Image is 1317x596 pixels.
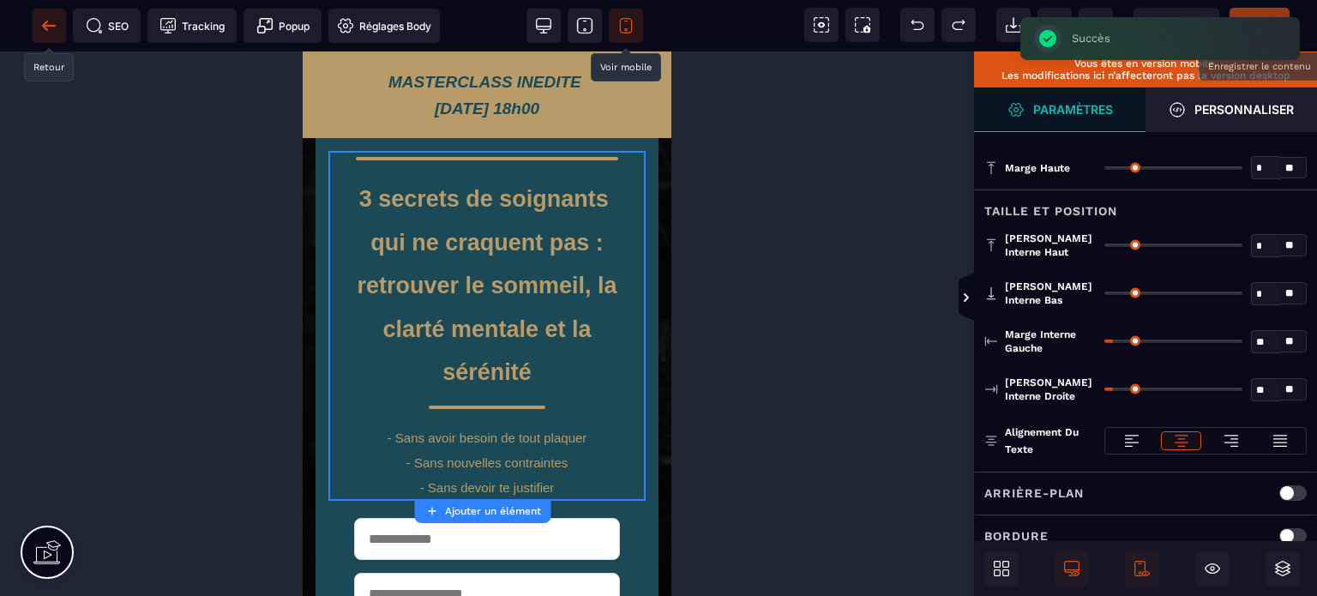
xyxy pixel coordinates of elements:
span: Tracking [159,17,225,34]
span: [PERSON_NAME] interne droite [1005,376,1096,403]
p: Vous êtes en version mobile. [983,57,1308,69]
span: Voir les composants [804,8,839,42]
strong: Ajouter un élément [445,505,541,517]
span: Popup [256,17,310,34]
span: Afficher le desktop [1055,551,1089,586]
h1: - Sans avoir besoin de tout plaquer - Sans nouvelles contraintes - Sans devoir te justifier [39,375,330,449]
span: Afficher les vues [974,273,991,324]
span: Rétablir [941,8,976,42]
strong: Personnaliser [1194,103,1294,116]
span: Masquer le bloc [1195,551,1230,586]
span: [PERSON_NAME] interne bas [1005,280,1096,307]
span: Code de suivi [147,9,237,43]
span: Ouvrir les blocs [984,551,1019,586]
span: Voir mobile [609,9,643,43]
p: Alignement du texte [984,424,1096,458]
span: Voir bureau [526,9,561,43]
p: Les modifications ici n’affecteront pas la version desktop [983,69,1308,81]
span: Aperçu [1134,8,1219,42]
span: Enregistrer le contenu [1230,8,1290,42]
span: Marge haute [1005,161,1070,175]
h1: 3 secrets de soignants qui ne craquent pas : retrouver le sommeil, la clarté mentale et la sérénité [39,126,330,351]
p: Arrière-plan [984,483,1084,503]
span: SEO [86,17,129,34]
span: Marge interne gauche [1005,328,1096,355]
span: Enregistrer [1079,8,1113,42]
span: Capture d'écran [845,8,880,42]
span: Réglages Body [337,17,431,34]
span: Favicon [328,9,440,43]
span: Ouvrir le gestionnaire de styles [1146,87,1317,132]
span: Retour [32,9,66,43]
span: Importer [996,8,1031,42]
strong: Paramètres [1033,103,1113,116]
span: Ouvrir les calques [1266,551,1300,586]
span: Nettoyage [1037,8,1072,42]
span: Métadata SEO [73,9,141,43]
span: Défaire [900,8,935,42]
span: [PERSON_NAME] interne haut [1005,232,1096,259]
span: Afficher le mobile [1125,551,1159,586]
button: Ajouter un élément [415,499,551,523]
text: MASTERCLASS INEDITE [DATE] 18h00 [26,13,343,75]
span: Créer une alerte modale [244,9,322,43]
div: Taille et position [974,190,1317,221]
p: Bordure [984,526,1049,546]
span: Ouvrir le gestionnaire de styles [974,87,1146,132]
span: Voir tablette [568,9,602,43]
